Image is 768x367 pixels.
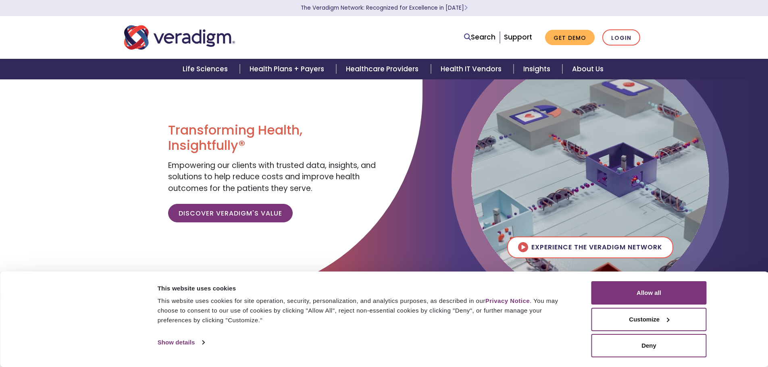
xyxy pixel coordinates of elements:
a: About Us [562,59,613,79]
a: Health IT Vendors [431,59,514,79]
a: Discover Veradigm's Value [168,204,293,222]
a: Insights [514,59,562,79]
a: Support [504,32,532,42]
button: Deny [591,334,707,357]
span: Learn More [464,4,468,12]
a: Healthcare Providers [336,59,431,79]
div: This website uses cookies [158,284,573,293]
img: Veradigm logo [124,24,235,51]
a: Login [602,29,640,46]
button: Customize [591,308,707,331]
span: Empowering our clients with trusted data, insights, and solutions to help reduce costs and improv... [168,160,376,194]
a: Privacy Notice [485,297,530,304]
a: Health Plans + Payers [240,59,336,79]
a: Get Demo [545,30,595,46]
a: Life Sciences [173,59,240,79]
a: Search [464,32,495,43]
a: Show details [158,336,204,348]
div: This website uses cookies for site operation, security, personalization, and analytics purposes, ... [158,296,573,325]
h1: Transforming Health, Insightfully® [168,122,378,153]
button: Allow all [591,281,707,305]
a: The Veradigm Network: Recognized for Excellence in [DATE]Learn More [301,4,468,12]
